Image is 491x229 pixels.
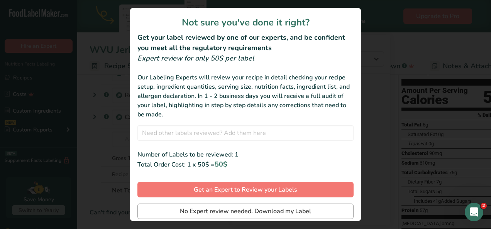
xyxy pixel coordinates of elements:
iframe: Intercom live chat [465,203,483,221]
div: Total Order Cost: 1 x 50$ = [137,159,354,170]
h2: Get your label reviewed by one of our experts, and be confident you meet all the regulatory requi... [137,32,354,53]
span: No Expert review needed. Download my Label [180,207,311,216]
input: Need other labels reviewed? Add them here [137,125,354,141]
button: No Expert review needed. Download my Label [137,204,354,219]
div: Number of Labels to be reviewed: 1 [137,150,354,159]
div: Our Labeling Experts will review your recipe in detail checking your recipe setup, ingredient qua... [137,73,354,119]
div: Expert review for only 50$ per label [137,53,354,64]
span: 2 [481,203,487,209]
button: Get an Expert to Review your Labels [137,182,354,197]
span: 50$ [215,160,227,169]
h1: Not sure you've done it right? [137,15,354,29]
span: Get an Expert to Review your Labels [194,185,297,194]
